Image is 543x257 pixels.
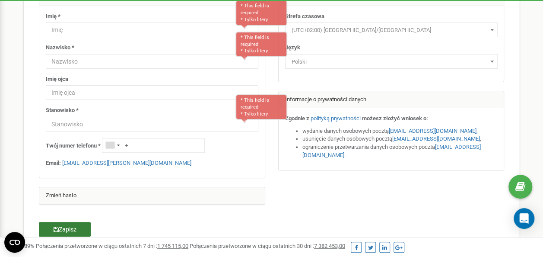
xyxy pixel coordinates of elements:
[514,208,534,229] div: Open Intercom Messenger
[389,128,476,134] a: [EMAIL_ADDRESS][DOMAIN_NAME]
[302,144,481,158] a: [EMAIL_ADDRESS][DOMAIN_NAME]
[39,222,91,237] button: Zapisz
[314,243,345,249] u: 7 382 453,00
[302,127,498,135] li: wydanie danych osobowych pocztą ,
[46,54,258,69] input: Nazwisko
[46,117,258,132] input: Stanowisko
[285,13,324,21] label: Strefa czasowa
[102,138,205,153] input: +1-800-555-55-55
[102,138,122,152] div: Telephone country code
[288,24,495,36] span: (UTC+02:00) Europe/Warsaw
[285,22,498,37] span: (UTC+02:00) Europe/Warsaw
[157,243,188,249] u: 1 745 115,00
[362,115,428,122] strong: możesz złożyć wniosek o:
[46,106,79,115] label: Stanowisko *
[4,232,25,253] button: Open CMP widget
[46,75,68,84] label: Imię ojca
[190,243,345,249] span: Połączenia przetworzone w ciągu ostatnich 30 dni :
[235,32,287,57] div: * This field is required * Tylko litery
[302,143,498,159] li: ograniczenie przetwarzania danych osobowych pocztą .
[36,243,188,249] span: Połączenia przetworzone w ciągu ostatnich 7 dni :
[235,94,287,120] div: * This field is required * Tylko litery
[46,13,60,21] label: Imię *
[285,115,309,122] strong: Zgodnie z
[288,56,495,68] span: Polski
[39,187,265,205] div: Zmień hasło
[392,135,480,142] a: [EMAIL_ADDRESS][DOMAIN_NAME]
[279,91,504,109] div: Informacje o prywatności danych
[46,22,258,37] input: Imię
[46,142,101,150] label: Twój numer telefonu *
[285,44,300,52] label: Język
[62,160,191,166] a: [EMAIL_ADDRESS][PERSON_NAME][DOMAIN_NAME]
[46,160,61,166] strong: Email:
[46,44,74,52] label: Nazwisko *
[285,54,498,69] span: Polski
[46,85,258,100] input: Imię ojca
[311,115,361,122] a: polityką prywatności
[302,135,498,143] li: usunięcie danych osobowych pocztą ,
